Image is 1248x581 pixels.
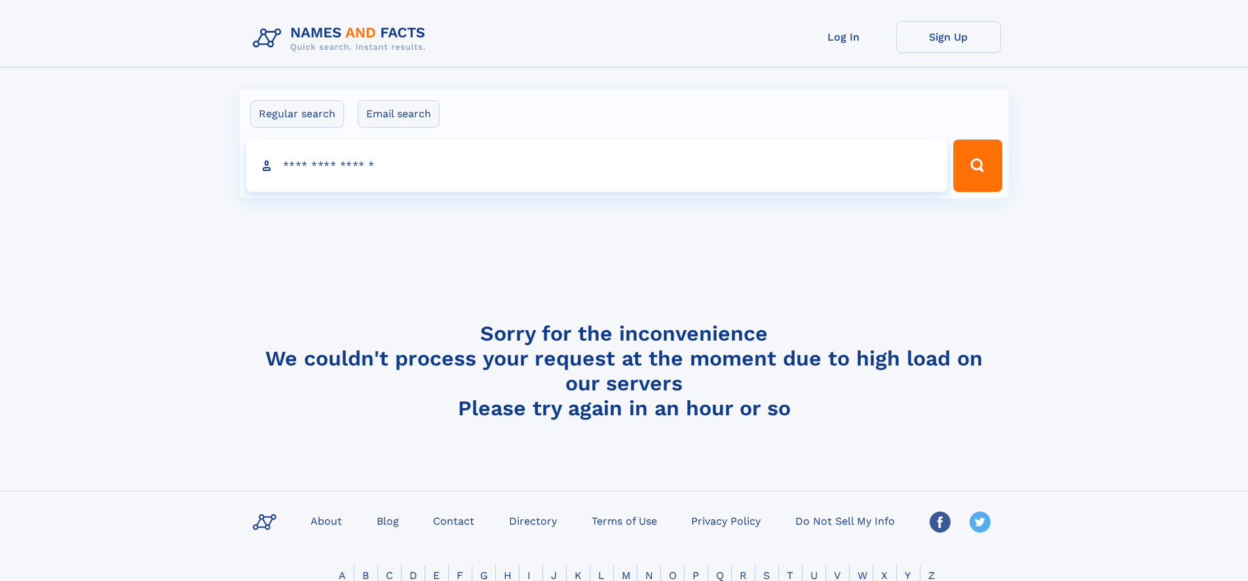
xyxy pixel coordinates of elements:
button: Search Button [953,140,1002,192]
a: Blog [371,511,404,530]
label: Regular search [250,100,344,128]
h4: Sorry for the inconvenience We couldn't process your request at the moment due to high load on ou... [248,321,1001,421]
a: Contact [428,511,480,530]
img: Twitter [970,512,991,533]
a: Do Not Sell My Info [790,511,900,530]
img: Facebook [930,512,951,533]
a: Directory [504,511,562,530]
label: Email search [358,100,440,128]
a: Terms of Use [586,511,662,530]
a: Privacy Policy [686,511,766,530]
a: Log In [791,21,896,53]
a: Sign Up [896,21,1001,53]
input: search input [246,140,948,192]
a: About [305,511,347,530]
img: Logo Names and Facts [248,21,436,56]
